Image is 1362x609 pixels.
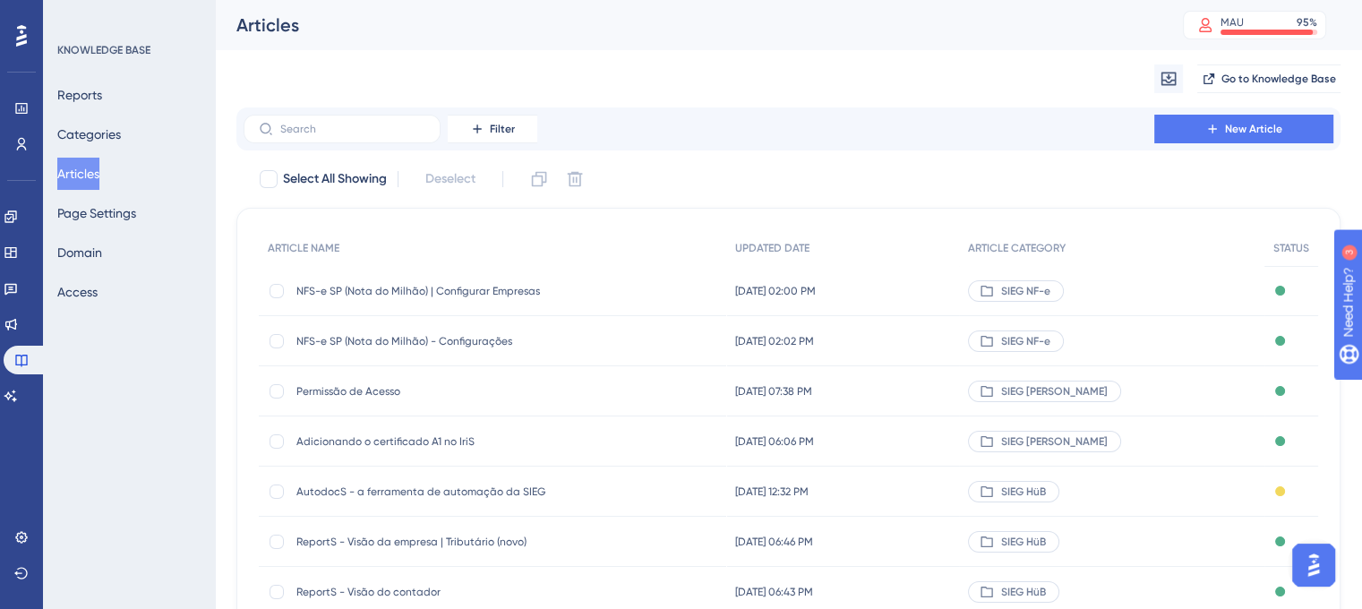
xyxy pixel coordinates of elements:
div: 3 [124,9,130,23]
div: MAU [1221,15,1244,30]
span: NFS-e SP (Nota do Milhão) | Configurar Empresas [296,284,583,298]
span: SIEG HüB [1001,585,1046,599]
span: [DATE] 07:38 PM [735,384,812,399]
span: SIEG NF-e [1001,334,1050,348]
input: Search [280,123,425,135]
span: ReportS - Visão do contador [296,585,583,599]
span: Adicionando o certificado A1 no IriS [296,434,583,449]
span: SIEG [PERSON_NAME] [1001,384,1108,399]
iframe: UserGuiding AI Assistant Launcher [1287,538,1341,592]
span: New Article [1225,122,1282,136]
span: [DATE] 06:06 PM [735,434,814,449]
button: Categories [57,118,121,150]
span: Filter [490,122,515,136]
span: [DATE] 06:46 PM [735,535,813,549]
span: Select All Showing [283,168,387,190]
span: Go to Knowledge Base [1221,72,1336,86]
div: Articles [236,13,1138,38]
button: New Article [1154,115,1333,143]
span: [DATE] 02:00 PM [735,284,816,298]
span: SIEG [PERSON_NAME] [1001,434,1108,449]
span: ReportS - Visão da empresa | Tributário (novo) [296,535,583,549]
span: ARTICLE NAME [268,241,339,255]
span: STATUS [1273,241,1309,255]
div: 95 % [1297,15,1317,30]
button: Access [57,276,98,308]
span: Permissão de Acesso [296,384,583,399]
span: SIEG HüB [1001,485,1046,499]
span: SIEG NF-e [1001,284,1050,298]
span: UPDATED DATE [735,241,809,255]
span: NFS-e SP (Nota do Milhão) - Configurações [296,334,583,348]
button: Filter [448,115,537,143]
span: ARTICLE CATEGORY [968,241,1066,255]
button: Articles [57,158,99,190]
span: SIEG HüB [1001,535,1046,549]
span: [DATE] 02:02 PM [735,334,814,348]
span: [DATE] 06:43 PM [735,585,813,599]
button: Domain [57,236,102,269]
span: Need Help? [42,4,112,26]
button: Page Settings [57,197,136,229]
button: Deselect [409,163,492,195]
span: [DATE] 12:32 PM [735,485,809,499]
button: Go to Knowledge Base [1197,64,1341,93]
div: KNOWLEDGE BASE [57,43,150,57]
button: Reports [57,79,102,111]
span: AutodocS - a ferramenta de automação da SIEG [296,485,583,499]
span: Deselect [425,168,475,190]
